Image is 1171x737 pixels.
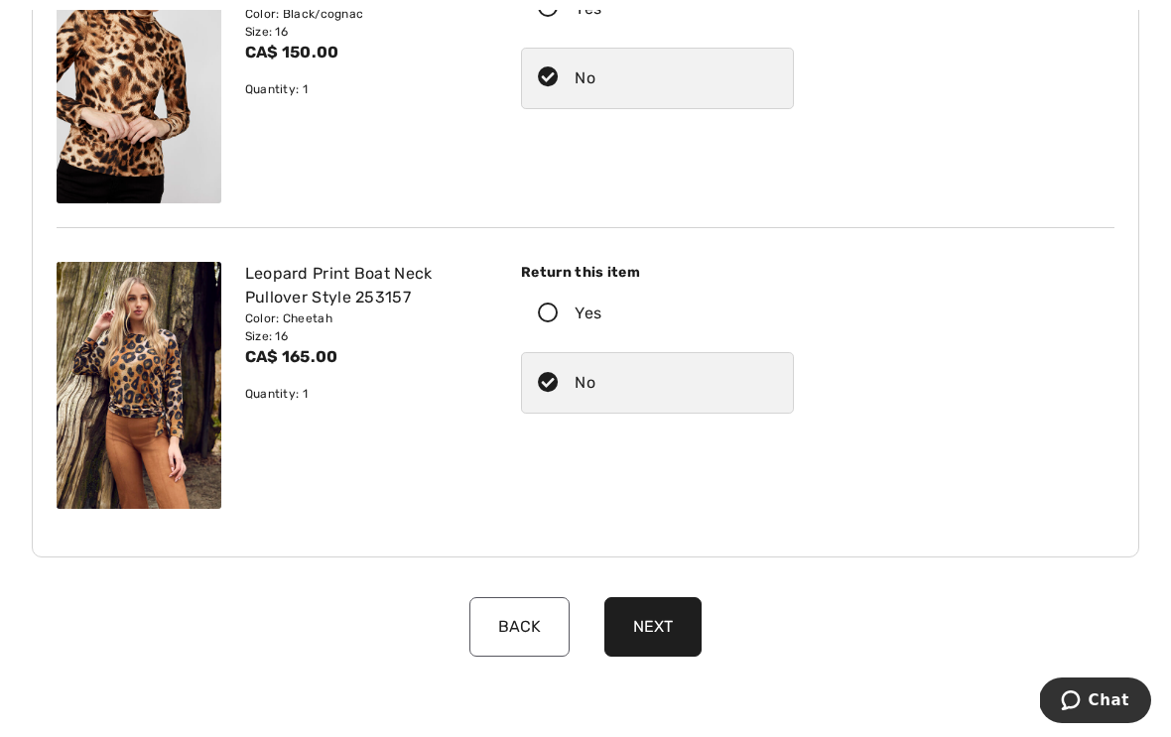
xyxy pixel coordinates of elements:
label: Yes [521,283,794,344]
div: CA$ 150.00 [245,41,486,64]
div: Color: Cheetah [245,309,486,327]
div: Quantity: 1 [245,80,486,98]
div: Size: 16 [245,23,486,41]
div: Size: 16 [245,327,486,345]
img: frank-lyman-tops-cheetah_253157_1_fe83_search.jpg [57,262,221,508]
div: Color: Black/cognac [245,5,486,23]
div: Leopard Print Boat Neck Pullover Style 253157 [245,262,486,309]
button: Next [604,597,702,657]
iframe: Opens a widget where you can chat to one of our agents [1040,677,1151,727]
label: No [521,48,794,109]
label: No [521,352,794,414]
div: Quantity: 1 [245,385,486,403]
button: Back [469,597,570,657]
div: CA$ 165.00 [245,345,486,369]
div: Return this item [521,262,794,283]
